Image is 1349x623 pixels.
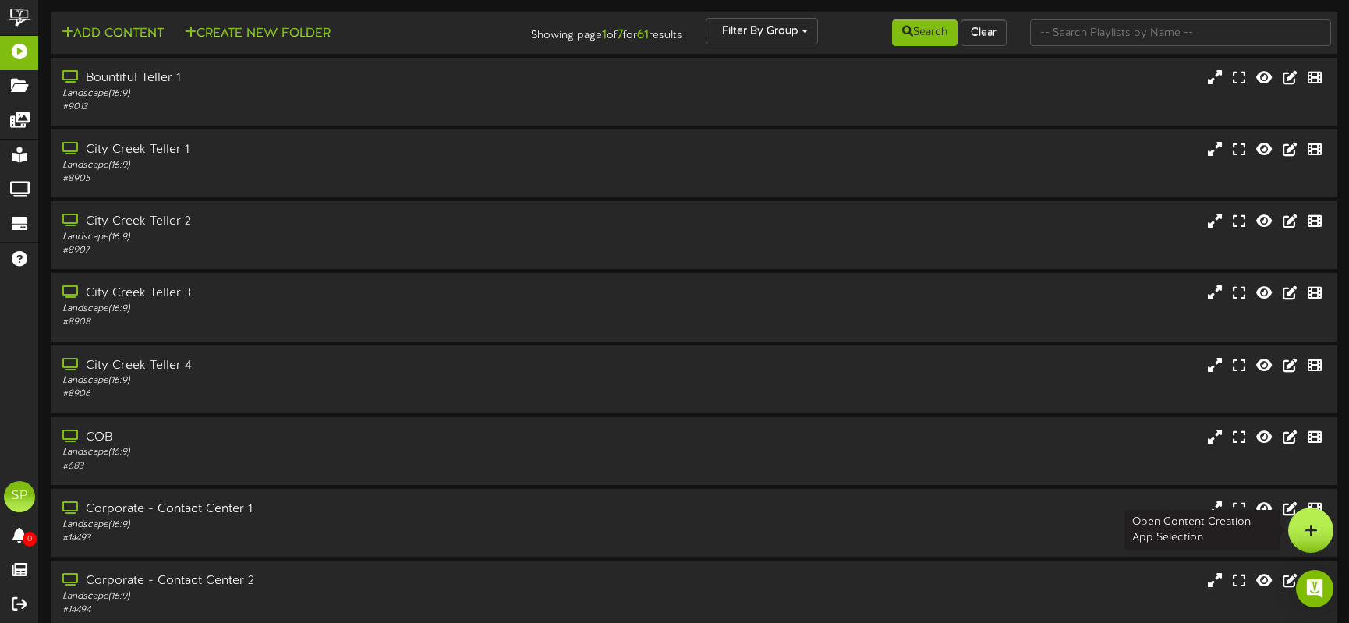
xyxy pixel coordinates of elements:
[62,357,575,375] div: City Creek Teller 4
[892,19,958,46] button: Search
[180,24,335,44] button: Create New Folder
[706,18,818,44] button: Filter By Group
[62,532,575,545] div: # 14493
[62,285,575,303] div: City Creek Teller 3
[62,446,575,459] div: Landscape ( 16:9 )
[23,532,37,547] span: 0
[4,481,35,512] div: SP
[62,460,575,473] div: # 683
[637,28,649,42] strong: 61
[62,303,575,316] div: Landscape ( 16:9 )
[62,159,575,172] div: Landscape ( 16:9 )
[62,101,575,114] div: # 9013
[62,429,575,447] div: COB
[1296,570,1333,607] div: Open Intercom Messenger
[62,519,575,532] div: Landscape ( 16:9 )
[62,604,575,617] div: # 14494
[62,316,575,329] div: # 8908
[478,18,694,44] div: Showing page of for results
[62,87,575,101] div: Landscape ( 16:9 )
[62,244,575,257] div: # 8907
[62,572,575,590] div: Corporate - Contact Center 2
[62,590,575,604] div: Landscape ( 16:9 )
[62,213,575,231] div: City Creek Teller 2
[62,231,575,244] div: Landscape ( 16:9 )
[62,501,575,519] div: Corporate - Contact Center 1
[57,24,168,44] button: Add Content
[62,69,575,87] div: Bountiful Teller 1
[618,28,623,42] strong: 7
[1030,19,1331,46] input: -- Search Playlists by Name --
[62,374,575,388] div: Landscape ( 16:9 )
[62,141,575,159] div: City Creek Teller 1
[602,28,607,42] strong: 1
[62,172,575,186] div: # 8905
[62,388,575,401] div: # 8906
[961,19,1007,46] button: Clear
